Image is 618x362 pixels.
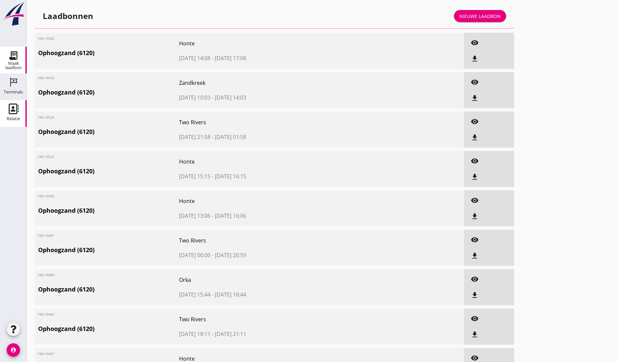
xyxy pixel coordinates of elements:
span: Ophoogzand (6120) [38,48,179,57]
i: visibility [471,354,479,362]
span: Ophoogzand (6120) [38,167,179,176]
i: visibility [471,196,479,204]
span: [DATE] 18:11 - [DATE] 21:11 [179,330,355,338]
span: Honte [179,158,355,166]
i: visibility [471,157,479,165]
span: Honte [179,39,355,47]
i: file_download [471,252,479,260]
span: FAS-10481 [38,233,57,238]
span: Two Rivers [179,315,355,323]
span: Two Rivers [179,118,355,126]
span: Honte [179,197,355,205]
i: visibility [471,275,479,283]
span: FAS-10462 [38,312,57,317]
span: FAS-10525 [38,115,57,120]
span: [DATE] 15:44 - [DATE] 18:44 [179,291,355,299]
span: [DATE] 21:58 - [DATE] 01:58 [179,133,355,141]
i: account_circle [7,343,20,357]
div: Nieuwe laadbon [459,13,501,20]
i: visibility [471,39,479,47]
span: FAS-10480 [38,273,57,278]
i: file_download [471,291,479,299]
i: file_download [471,331,479,339]
span: Ophoogzand (6120) [38,127,179,136]
i: visibility [471,78,479,86]
span: [DATE] 14:08 - [DATE] 17:08 [179,54,355,62]
span: Zandkreek [179,79,355,87]
span: Ophoogzand (6120) [38,88,179,97]
span: [DATE] 13:06 - [DATE] 16:06 [179,212,355,220]
div: Relatie [7,117,20,121]
span: Ophoogzand (6120) [38,245,179,254]
span: FAS-10550 [38,75,57,80]
span: Ophoogzand (6120) [38,324,179,333]
i: visibility [471,118,479,126]
img: logo-small.a267ee39.svg [1,2,25,26]
div: Laadbonnen [43,11,93,21]
span: [DATE] 15:15 - [DATE] 16:15 [179,172,355,180]
span: Two Rivers [179,236,355,244]
i: file_download [471,94,479,102]
span: FAS-10495 [38,194,57,199]
i: file_download [471,212,479,220]
i: file_download [471,173,479,181]
span: [DATE] 10:03 - [DATE] 14:03 [179,94,355,102]
span: Ophoogzand (6120) [38,285,179,294]
i: file_download [471,134,479,142]
i: visibility [471,236,479,244]
i: file_download [471,55,479,63]
a: Nieuwe laadbon [454,10,506,22]
span: Orka [179,276,355,284]
span: FAS-10562 [38,36,57,41]
span: FAS-10522 [38,154,57,159]
i: visibility [471,315,479,323]
span: FAS-10447 [38,351,57,356]
span: [DATE] 00:00 - [DATE] 20:59 [179,251,355,259]
span: Ophoogzand (6120) [38,206,179,215]
div: Terminals [4,90,23,94]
